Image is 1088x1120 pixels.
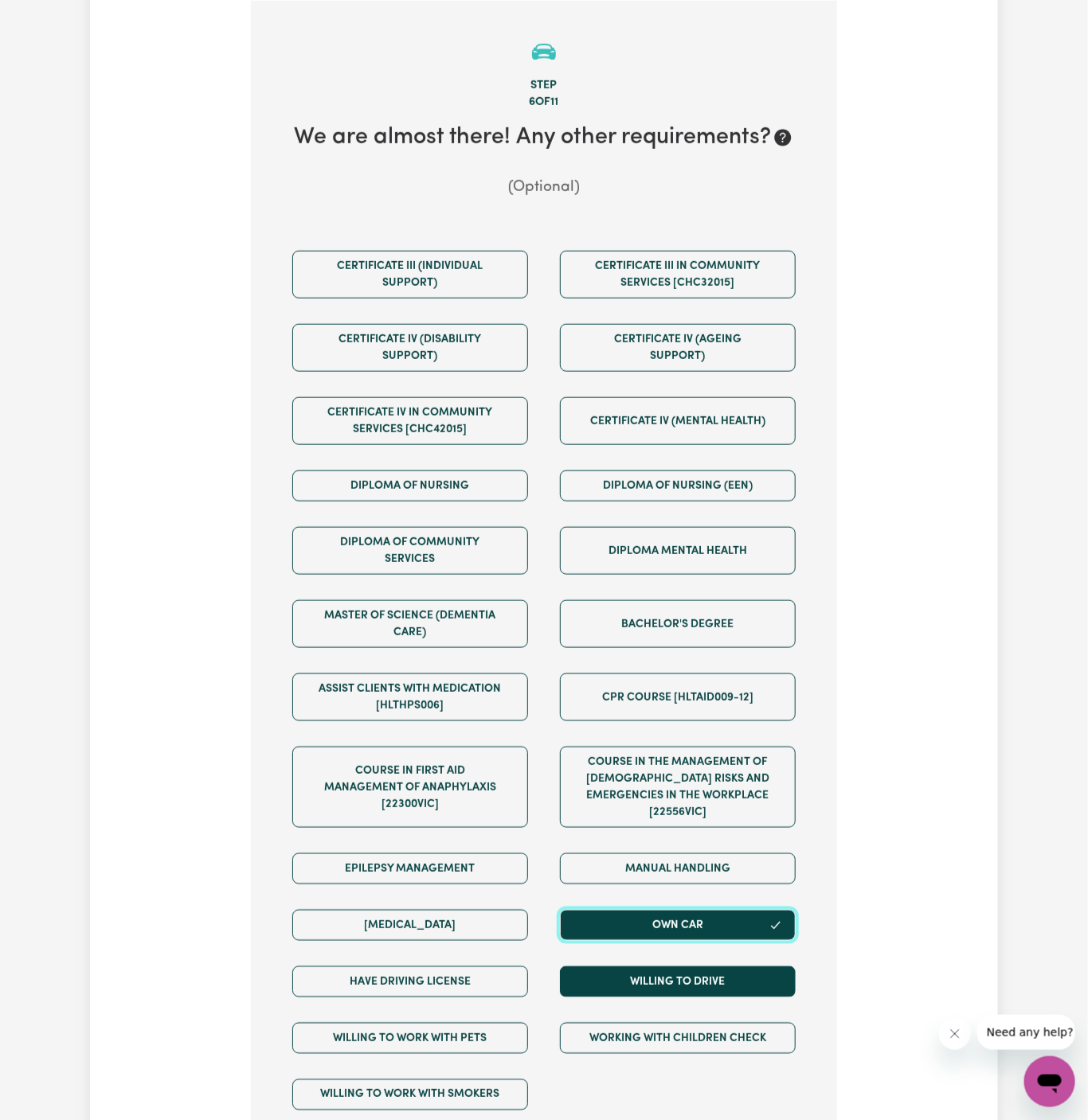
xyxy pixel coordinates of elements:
button: Willing to drive [560,966,796,997]
button: Manual Handling [560,853,796,884]
button: Diploma Mental Health [560,527,796,575]
p: (Optional) [276,177,812,200]
button: Diploma of Nursing [292,470,528,501]
button: Willing to work with smokers [292,1079,528,1110]
iframe: Message from company [977,1015,1075,1050]
button: Course in the Management of [DEMOGRAPHIC_DATA] Risks and Emergencies in the Workplace [22556VIC] [560,747,796,828]
button: Certificate IV in Community Services [CHC42015] [292,397,528,445]
button: Diploma of Community Services [292,527,528,575]
button: Certificate IV (Mental Health) [560,397,796,445]
button: Assist clients with medication [HLTHPS006] [292,673,528,721]
button: Certificate IV (Disability Support) [292,324,528,372]
button: Certificate III (Individual Support) [292,251,528,299]
button: Certificate III in Community Services [CHC32015] [560,251,796,299]
button: Own Car [560,910,796,941]
button: Master of Science (Dementia Care) [292,600,528,648]
button: Certificate IV (Ageing Support) [560,324,796,372]
button: Course in First Aid Management of Anaphylaxis [22300VIC] [292,747,528,828]
button: Epilepsy Management [292,853,528,884]
iframe: Close message [939,1018,971,1050]
iframe: Button to launch messaging window [1024,1056,1075,1107]
button: Willing to work with pets [292,1023,528,1054]
button: Working with Children Check [560,1023,796,1054]
button: Diploma of Nursing (EEN) [560,470,796,501]
button: Bachelor's Degree [560,600,796,648]
button: Have driving license [292,966,528,997]
button: [MEDICAL_DATA] [292,910,528,941]
button: CPR Course [HLTAID009-12] [560,673,796,721]
div: Step [276,77,812,95]
h2: We are almost there! Any other requirements? [276,124,812,152]
div: 6 of 11 [276,94,812,111]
